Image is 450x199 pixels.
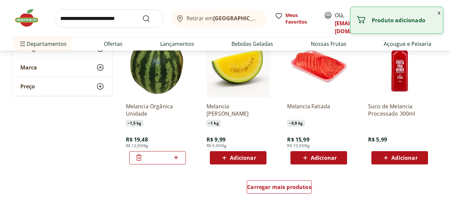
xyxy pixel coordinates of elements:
[12,58,112,77] button: Marca
[230,155,256,160] span: Adicionar
[126,136,148,143] span: R$ 19,48
[207,103,270,117] a: Melancia [PERSON_NAME]
[19,36,67,52] span: Departamentos
[126,120,143,127] span: ~ 1,5 kg
[160,40,194,48] a: Lançamentos
[187,15,260,21] span: Retirar em
[104,40,123,48] a: Ofertas
[335,11,364,35] span: Olá,
[207,34,270,97] img: Melancia Amarela Pedaço
[287,103,350,117] a: Melancia Fatiada
[435,7,443,18] button: Fechar notificação
[231,40,273,48] a: Bebidas Geladas
[126,103,189,117] a: Melancia Orgânica Unidade
[126,143,149,149] span: R$ 12,99/Kg
[172,9,267,28] button: Retirar em[GEOGRAPHIC_DATA]/[GEOGRAPHIC_DATA]
[12,77,112,96] button: Preço
[20,64,37,71] span: Marca
[287,136,309,143] span: R$ 15,99
[290,151,347,164] button: Adicionar
[368,34,431,97] img: Suco de Melancia Processado 300ml
[207,136,225,143] span: R$ 9,99
[126,34,189,97] img: Melancia Orgânica Unidade
[372,17,438,24] p: Produto adicionado
[391,155,417,160] span: Adicionar
[19,36,27,52] button: Menu
[55,9,164,28] input: search
[285,12,316,25] span: Meus Favoritos
[371,151,428,164] button: Adicionar
[287,120,304,127] span: ~ 0,8 kg
[311,155,337,160] span: Adicionar
[368,103,431,117] a: Suco de Melancia Processado 300ml
[247,180,312,196] a: Carregar mais produtos
[384,40,431,48] a: Açougue e Peixaria
[210,151,266,164] button: Adicionar
[13,8,47,28] img: Hortifruti
[20,83,35,90] span: Preço
[207,143,227,149] span: R$ 9,99/Kg
[287,143,310,149] span: R$ 19,99/Kg
[275,12,316,25] a: Meus Favoritos
[311,40,346,48] a: Nossas Frutas
[368,136,387,143] span: R$ 5,99
[142,15,158,23] button: Submit Search
[213,15,325,22] b: [GEOGRAPHIC_DATA]/[GEOGRAPHIC_DATA]
[335,20,381,35] a: [EMAIL_ADDRESS][DOMAIN_NAME]
[207,120,221,127] span: ~ 1 kg
[287,34,350,97] img: Melancia Fatiada
[247,184,311,190] span: Carregar mais produtos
